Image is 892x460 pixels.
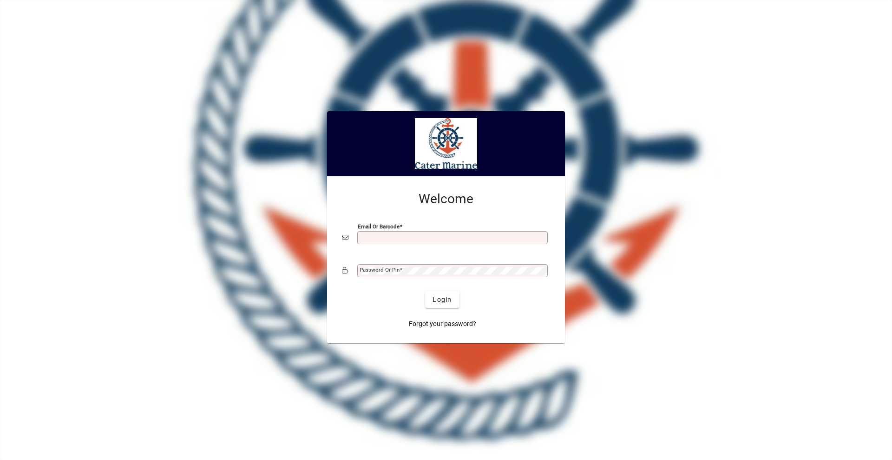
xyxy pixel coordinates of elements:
[358,223,400,230] mat-label: Email or Barcode
[360,267,400,273] mat-label: Password or Pin
[433,295,452,305] span: Login
[425,291,459,308] button: Login
[409,319,476,329] span: Forgot your password?
[405,315,480,332] a: Forgot your password?
[342,191,550,207] h2: Welcome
